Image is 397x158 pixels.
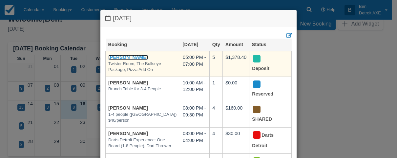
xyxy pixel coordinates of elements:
div: Reserved [252,79,283,99]
div: Deposit [252,54,283,74]
em: 1-4 people ([GEOGRAPHIC_DATA]) $40/person [108,112,177,124]
a: [PERSON_NAME] [108,131,148,136]
a: Amount [225,42,243,47]
a: [PERSON_NAME] [108,105,148,111]
a: Booking [108,42,127,47]
td: 4 [210,102,223,128]
h4: [DATE] [105,15,292,22]
div: Darts Detroit [252,130,283,151]
td: 5 [210,51,223,77]
a: Status [252,42,266,47]
td: 4 [210,128,223,154]
td: $0.00 [223,77,249,102]
em: Brunch Table for 3-4 People [108,86,177,92]
a: Qty [212,42,220,47]
div: SHARED [252,105,283,125]
em: Twister Room, The Bullseye Package, Pizza Add On [108,61,177,73]
td: 05:00 PM - 07:00 PM [180,51,210,77]
td: 1 [210,77,223,102]
td: $30.00 [223,128,249,154]
td: $1,378.40 [223,51,249,77]
td: $160.00 [223,102,249,128]
a: [PERSON_NAME] [108,55,148,60]
a: [PERSON_NAME] [108,80,148,85]
td: 03:00 PM - 04:00 PM [180,128,210,154]
em: Darts Detroit Experience: One Board (1-8 People), Dart Thrower [108,137,177,149]
td: 08:00 PM - 09:30 PM [180,102,210,128]
td: 10:00 AM - 12:00 PM [180,77,210,102]
a: [DATE] [183,42,198,47]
